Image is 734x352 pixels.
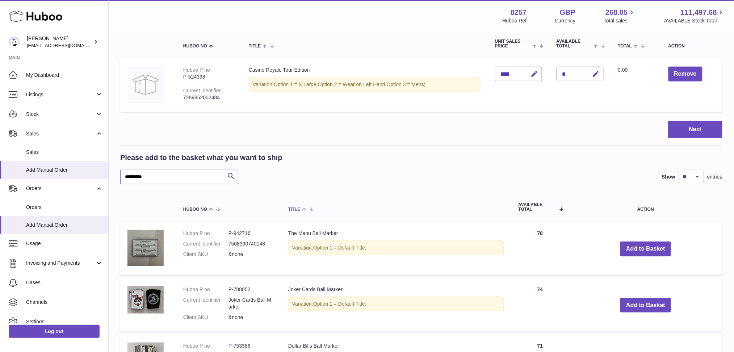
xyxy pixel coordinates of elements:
[557,39,592,49] span: AVAILABLE Total
[26,130,95,137] span: Sales
[26,222,103,229] span: Add Manual Order
[560,8,575,17] strong: GBP
[555,17,576,24] div: Currency
[288,240,504,255] div: Variation:
[9,325,100,338] a: Log out
[511,279,569,332] td: 74
[127,67,164,103] img: Casino Royale Tour Edition
[668,67,702,81] button: Remove
[183,207,207,212] span: Huboo no
[183,67,210,73] div: Huboo P no
[183,343,228,349] dt: Huboo P no
[9,37,20,47] img: don@skinsgolf.com
[604,17,636,24] span: Total sales
[26,240,103,247] span: Usage
[183,230,228,237] dt: Huboo P no
[503,17,527,24] div: Huboo Ref
[228,251,274,258] dd: &none
[511,8,527,17] strong: 8257
[519,202,556,212] span: AVAILABLE Total
[183,74,234,80] div: P-524398
[387,81,425,87] span: Option 3 = Mens;
[228,230,274,237] dd: P-942716
[26,72,103,79] span: My Dashboard
[228,240,274,247] dd: 7508390740148
[26,91,95,98] span: Listings
[274,81,318,87] span: Option 1 = X Large;
[318,81,387,87] span: Option 2 = Wear on Left Hand;
[618,44,632,49] span: Total
[26,149,103,156] span: Sales
[26,260,95,267] span: Invoicing and Payments
[183,286,228,293] dt: Huboo P no
[662,173,675,180] label: Show
[26,111,95,118] span: Stock
[249,77,481,92] div: Variation:
[511,223,569,275] td: 78
[495,39,531,49] span: Unit Sales Price
[288,297,504,311] div: Variation:
[668,121,722,138] button: Next
[26,204,103,211] span: Orders
[605,8,628,17] span: 268.05
[228,314,274,321] dd: &none
[681,8,717,17] span: 111,497.68
[183,251,228,258] dt: Client SKU
[618,67,628,73] span: 0.00
[228,343,274,349] dd: P-753386
[288,207,300,212] span: Title
[620,242,671,256] button: Add to Basket
[707,173,722,180] span: entries
[668,44,715,49] div: Action
[664,17,725,24] span: AVAILABLE Stock Total
[120,153,282,163] h2: Please add to the basket what you want to ship
[26,279,103,286] span: Cases
[249,44,261,49] span: Title
[242,59,488,112] td: Casino Royale Tour Edition
[27,35,92,49] div: [PERSON_NAME]
[228,286,274,293] dd: P-788052
[281,279,511,332] td: Joker Cards Ball Marker
[183,44,207,49] span: Huboo no
[620,298,671,313] button: Add to Basket
[26,167,103,173] span: Add Manual Order
[183,88,221,93] div: Current identifier
[281,223,511,275] td: The Menu Ball Marker
[183,314,228,321] dt: Client SKU
[313,245,366,251] span: Option 1 = Default Title;
[127,286,164,314] img: Joker Cards Ball Marker
[26,299,103,306] span: Channels
[664,8,725,24] a: 111,497.68 AVAILABLE Stock Total
[26,318,103,325] span: Settings
[313,301,366,307] span: Option 1 = Default Title;
[183,297,228,310] dt: Current identifier
[127,230,164,266] img: The Menu Ball Marker
[183,94,234,101] div: 7289852002484
[183,240,228,247] dt: Current identifier
[27,42,106,48] span: [EMAIL_ADDRESS][DOMAIN_NAME]
[26,185,95,192] span: Orders
[569,195,722,219] th: Action
[228,297,274,310] dd: Joker Cards Ball Marker
[604,8,636,24] a: 268.05 Total sales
